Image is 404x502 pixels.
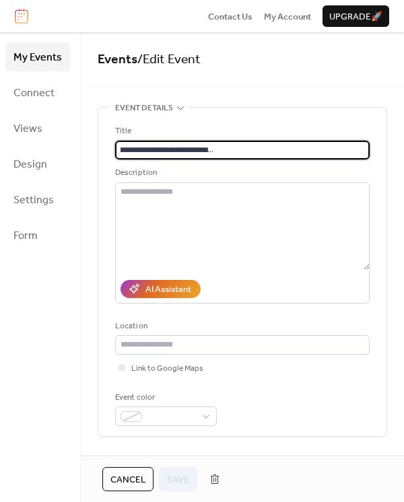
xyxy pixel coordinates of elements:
[13,190,54,211] span: Settings
[121,280,201,297] button: AI Assistant
[5,42,70,71] a: My Events
[115,124,367,138] div: Title
[13,154,47,175] span: Design
[145,283,191,296] div: AI Assistant
[323,5,389,27] button: Upgrade🚀
[131,362,203,375] span: Link to Google Maps
[5,149,70,178] a: Design
[264,9,311,23] a: My Account
[5,78,70,107] a: Connect
[102,467,154,491] button: Cancel
[115,453,172,466] span: Date and time
[5,221,70,250] a: Form
[115,166,367,180] div: Description
[115,391,214,404] div: Event color
[115,320,367,333] div: Location
[13,83,55,104] span: Connect
[110,473,145,487] span: Cancel
[329,10,382,24] span: Upgrade 🚀
[13,47,62,68] span: My Events
[13,118,42,139] span: Views
[115,102,173,115] span: Event details
[208,10,252,24] span: Contact Us
[13,225,38,246] span: Form
[5,114,70,143] a: Views
[137,47,201,72] span: / Edit Event
[15,9,28,24] img: logo
[98,47,137,72] a: Events
[208,9,252,23] a: Contact Us
[264,10,311,24] span: My Account
[5,185,70,214] a: Settings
